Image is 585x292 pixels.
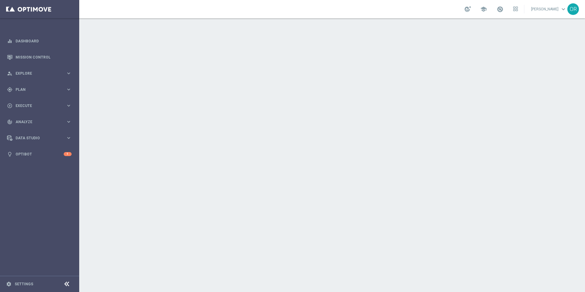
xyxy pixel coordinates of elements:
[16,104,66,108] span: Execute
[7,38,12,44] i: equalizer
[7,49,72,65] div: Mission Control
[16,146,64,162] a: Optibot
[7,71,72,76] button: person_search Explore keyboard_arrow_right
[66,119,72,125] i: keyboard_arrow_right
[7,119,66,125] div: Analyze
[66,70,72,76] i: keyboard_arrow_right
[530,5,567,14] a: [PERSON_NAME]keyboard_arrow_down
[7,103,12,109] i: play_circle_outline
[16,72,66,75] span: Explore
[7,87,12,92] i: gps_fixed
[16,33,72,49] a: Dashboard
[7,136,72,141] button: Data Studio keyboard_arrow_right
[66,87,72,92] i: keyboard_arrow_right
[7,33,72,49] div: Dashboard
[7,152,72,157] button: lightbulb Optibot 1
[7,135,66,141] div: Data Studio
[16,49,72,65] a: Mission Control
[7,103,66,109] div: Execute
[16,136,66,140] span: Data Studio
[15,282,33,286] a: Settings
[7,71,12,76] i: person_search
[7,119,72,124] button: track_changes Analyze keyboard_arrow_right
[480,6,487,12] span: school
[7,87,72,92] button: gps_fixed Plan keyboard_arrow_right
[7,119,12,125] i: track_changes
[560,6,567,12] span: keyboard_arrow_down
[16,120,66,124] span: Analyze
[66,135,72,141] i: keyboard_arrow_right
[66,103,72,109] i: keyboard_arrow_right
[7,146,72,162] div: Optibot
[7,71,66,76] div: Explore
[64,152,72,156] div: 1
[16,88,66,91] span: Plan
[7,87,66,92] div: Plan
[7,55,72,60] button: Mission Control
[7,151,12,157] i: lightbulb
[567,3,579,15] div: OR
[7,103,72,108] button: play_circle_outline Execute keyboard_arrow_right
[7,39,72,44] button: equalizer Dashboard
[6,281,12,287] i: settings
